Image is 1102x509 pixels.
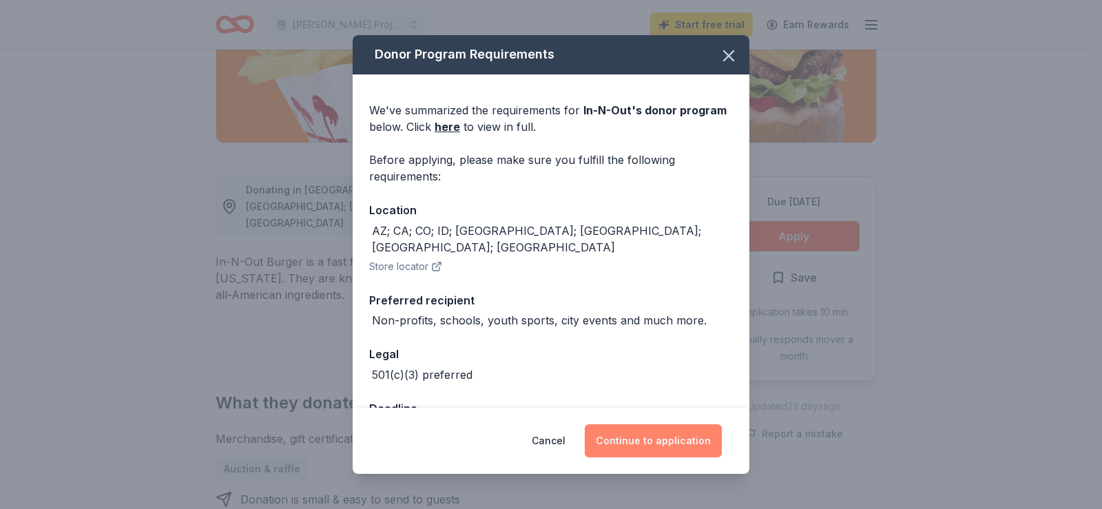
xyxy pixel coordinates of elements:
button: Store locator [369,258,442,275]
a: here [435,118,460,135]
div: Before applying, please make sure you fulfill the following requirements: [369,152,733,185]
div: Preferred recipient [369,291,733,309]
div: We've summarized the requirements for below. Click to view in full. [369,102,733,135]
div: Non-profits, schools, youth sports, city events and much more. [372,312,707,329]
div: 501(c)(3) preferred [372,366,472,383]
div: Donor Program Requirements [353,35,749,74]
span: In-N-Out 's donor program [583,103,727,117]
button: Continue to application [585,424,722,457]
div: Legal [369,345,733,363]
div: Deadline [369,399,733,417]
div: Location [369,201,733,219]
button: Cancel [532,424,565,457]
div: AZ; CA; CO; ID; [GEOGRAPHIC_DATA]; [GEOGRAPHIC_DATA]; [GEOGRAPHIC_DATA]; [GEOGRAPHIC_DATA] [372,222,733,256]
